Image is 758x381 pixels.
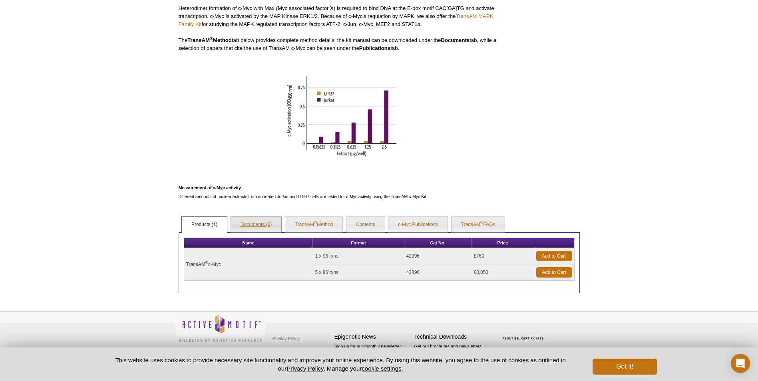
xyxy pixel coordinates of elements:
[184,248,313,281] td: TransAM c-Myc
[472,238,534,248] th: Price
[313,238,404,248] th: Format
[179,36,504,52] p: The tab below provides complete method details; the kit manual can be downloaded under the tab, w...
[536,251,572,261] a: Add to Cart
[271,344,312,356] a: Terms & Conditions
[414,343,490,363] p: Get our brochures and newsletters, or request them by mail.
[179,4,504,28] p: Heterodimer formation of c-Myc with Max (Myc associated factor X) is required to bind DNA at the ...
[314,220,317,225] sup: ®
[286,76,397,157] img: Measurement of c-Myc activity
[494,325,554,343] table: Click to Verify - This site chose Symantec SSL for secure e-commerce and confidential communicati...
[101,356,580,373] p: This website uses cookies to provide necessary site functionality and improve your online experie...
[480,220,483,225] sup: ®
[334,333,410,340] h4: Epigenetic News
[179,183,504,192] h3: Measurement of c-Myc activity.
[182,217,227,233] a: Products (1)
[271,332,302,344] a: Privacy Policy
[334,343,410,370] p: Sign up for our monthly newsletter highlighting recent publications in the field of epigenetics.
[175,312,267,344] img: Active Motif,
[536,267,572,278] a: Add to Cart
[359,45,390,51] strong: Publications
[404,248,472,264] td: 43396
[362,365,401,372] button: cookie settings
[184,238,313,248] th: Name
[502,337,544,340] a: ABOUT SSL CERTIFICATES
[414,333,490,340] h4: Technical Downloads
[346,217,385,233] a: Contents
[452,217,505,233] a: TransAM®FAQs
[593,359,657,375] button: Got it!
[179,194,428,199] span: Different amounts of nuclear extracts from untreated Jurkat and U-937 cells are tested for c-Myc ...
[731,354,750,373] div: Open Intercom Messenger
[404,264,472,281] td: 43896
[472,248,534,264] td: £760
[285,217,343,233] a: TransAM®Method
[472,264,534,281] td: £3,050
[313,248,404,264] td: 1 x 96 rxns
[286,365,323,372] a: Privacy Policy
[210,36,213,41] sup: ®
[388,217,448,233] a: c-Myc Publications
[205,260,208,265] sup: ®
[179,13,493,27] a: TransAM MAPK Family Kit
[231,217,282,233] a: Documents (6)
[441,37,470,43] strong: Documents
[313,264,404,281] td: 5 x 96 rxns
[404,238,472,248] th: Cat No.
[187,37,232,43] strong: TransAM Method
